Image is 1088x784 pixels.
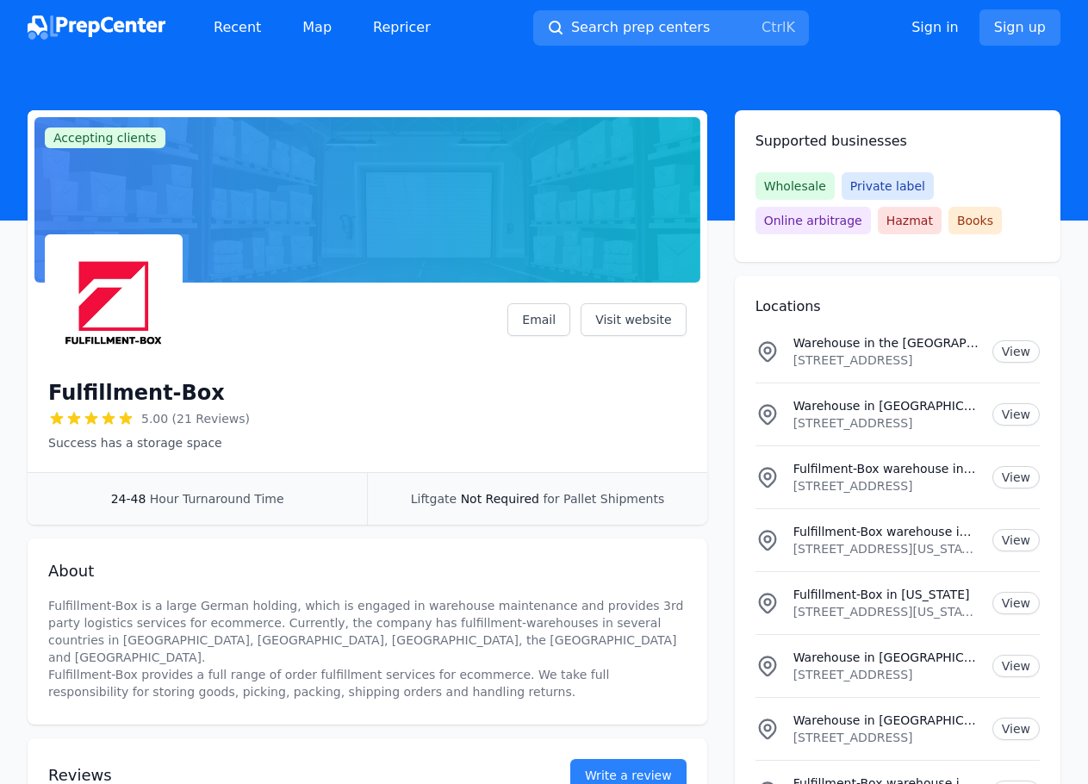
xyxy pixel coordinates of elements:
p: Fulfillment-Box warehouse in [US_STATE] / [US_STATE] [793,523,979,540]
p: Warehouse in [GEOGRAPHIC_DATA] [793,649,979,666]
kbd: Ctrl [762,19,786,35]
h2: Supported businesses [755,131,1040,152]
span: Hazmat [878,207,942,234]
h2: Locations [755,296,1040,317]
h1: Fulfillment-Box [48,379,225,407]
kbd: K [786,19,795,35]
span: Online arbitrage [755,207,871,234]
p: [STREET_ADDRESS] [793,666,979,683]
p: [STREET_ADDRESS][US_STATE] [793,603,979,620]
p: [STREET_ADDRESS] [793,352,979,369]
a: View [992,529,1040,551]
p: [STREET_ADDRESS] [793,729,979,746]
img: Fulfillment-Box [48,238,179,369]
p: [STREET_ADDRESS][US_STATE] [793,540,979,557]
p: Warehouse in [GEOGRAPHIC_DATA] [793,397,979,414]
a: View [992,655,1040,677]
span: Search prep centers [571,17,710,38]
p: Warehouse in [GEOGRAPHIC_DATA] [793,712,979,729]
p: Fulfilment-Box warehouse in [GEOGRAPHIC_DATA] [793,460,979,477]
a: View [992,403,1040,426]
span: 5.00 (21 Reviews) [141,410,250,427]
span: Private label [842,172,934,200]
p: [STREET_ADDRESS] [793,414,979,432]
span: Accepting clients [45,128,165,148]
a: Sign in [911,17,959,38]
button: Search prep centersCtrlK [533,10,809,46]
span: Hour Turnaround Time [150,492,284,506]
span: Not Required [461,492,539,506]
a: Email [507,303,570,336]
p: Fulfillment-Box is a large German holding, which is engaged in warehouse maintenance and provides... [48,597,687,700]
p: Fulfillment-Box in [US_STATE] [793,586,979,603]
span: for Pallet Shipments [543,492,664,506]
span: Books [948,207,1002,234]
span: Wholesale [755,172,835,200]
img: PrepCenter [28,16,165,40]
span: 24-48 [111,492,146,506]
h2: About [48,559,687,583]
a: View [992,718,1040,740]
a: View [992,340,1040,363]
a: Visit website [581,303,687,336]
a: Recent [200,10,275,45]
p: Success has a storage space [48,434,250,451]
a: View [992,466,1040,488]
span: Liftgate [411,492,457,506]
a: View [992,592,1040,614]
a: Map [289,10,345,45]
a: Repricer [359,10,445,45]
p: Warehouse in the [GEOGRAPHIC_DATA] [793,334,979,352]
p: [STREET_ADDRESS] [793,477,979,495]
a: Sign up [979,9,1060,46]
